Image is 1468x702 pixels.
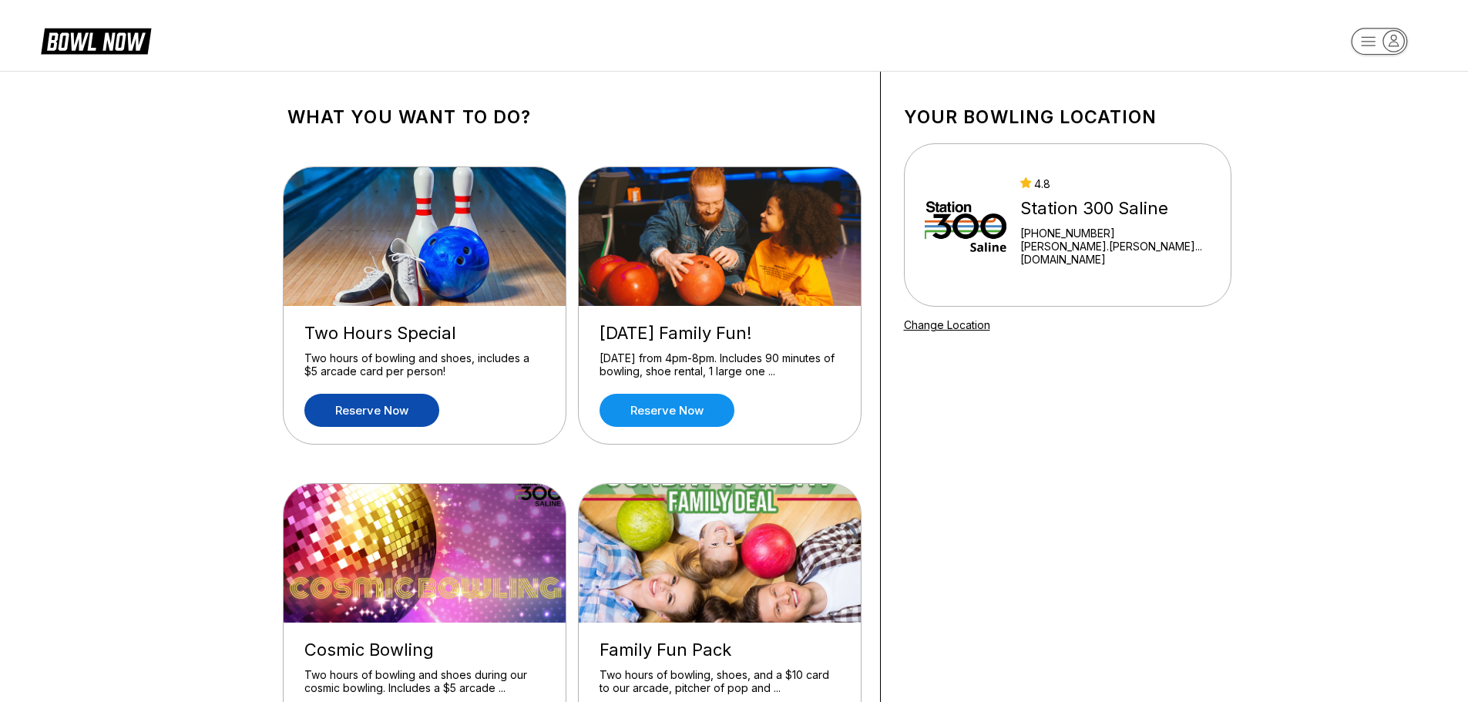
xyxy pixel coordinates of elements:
[579,167,862,306] img: Friday Family Fun!
[904,318,990,331] a: Change Location
[304,394,439,427] a: Reserve now
[904,106,1231,128] h1: Your bowling location
[1020,177,1210,190] div: 4.8
[600,394,734,427] a: Reserve now
[284,484,567,623] img: Cosmic Bowling
[1020,198,1210,219] div: Station 300 Saline
[287,106,857,128] h1: What you want to do?
[600,351,840,378] div: [DATE] from 4pm-8pm. Includes 90 minutes of bowling, shoe rental, 1 large one ...
[304,351,545,378] div: Two hours of bowling and shoes, includes a $5 arcade card per person!
[579,484,862,623] img: Family Fun Pack
[600,323,840,344] div: [DATE] Family Fun!
[304,640,545,660] div: Cosmic Bowling
[1020,240,1210,266] a: [PERSON_NAME].[PERSON_NAME]...[DOMAIN_NAME]
[304,323,545,344] div: Two Hours Special
[284,167,567,306] img: Two Hours Special
[925,167,1007,283] img: Station 300 Saline
[600,668,840,695] div: Two hours of bowling, shoes, and a $10 card to our arcade, pitcher of pop and ...
[600,640,840,660] div: Family Fun Pack
[304,668,545,695] div: Two hours of bowling and shoes during our cosmic bowling. Includes a $5 arcade ...
[1020,227,1210,240] div: [PHONE_NUMBER]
